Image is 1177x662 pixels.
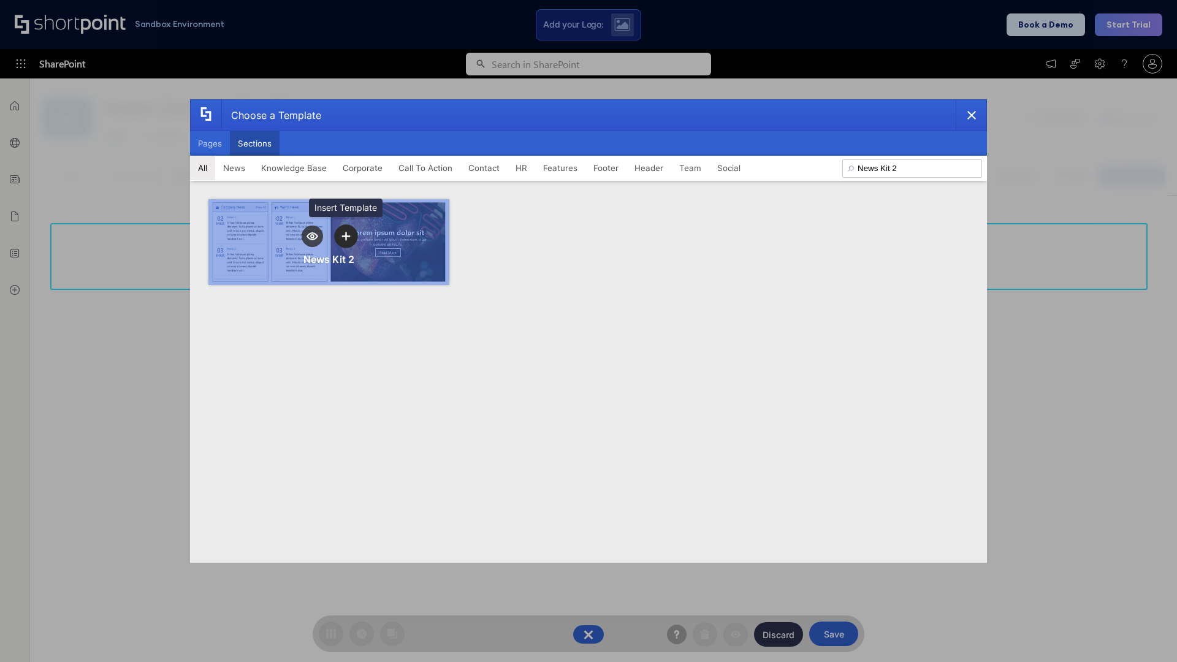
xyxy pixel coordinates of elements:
button: Header [627,156,671,180]
button: HR [508,156,535,180]
div: Choose a Template [221,100,321,131]
button: Sections [230,131,280,156]
div: News Kit 2 [303,253,354,265]
button: News [215,156,253,180]
input: Search [842,159,982,178]
iframe: Chat Widget [1116,603,1177,662]
button: Social [709,156,748,180]
button: Pages [190,131,230,156]
button: Call To Action [390,156,460,180]
button: Knowledge Base [253,156,335,180]
div: template selector [190,99,987,563]
button: Contact [460,156,508,180]
button: Team [671,156,709,180]
button: Footer [585,156,627,180]
button: All [190,156,215,180]
button: Corporate [335,156,390,180]
button: Features [535,156,585,180]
